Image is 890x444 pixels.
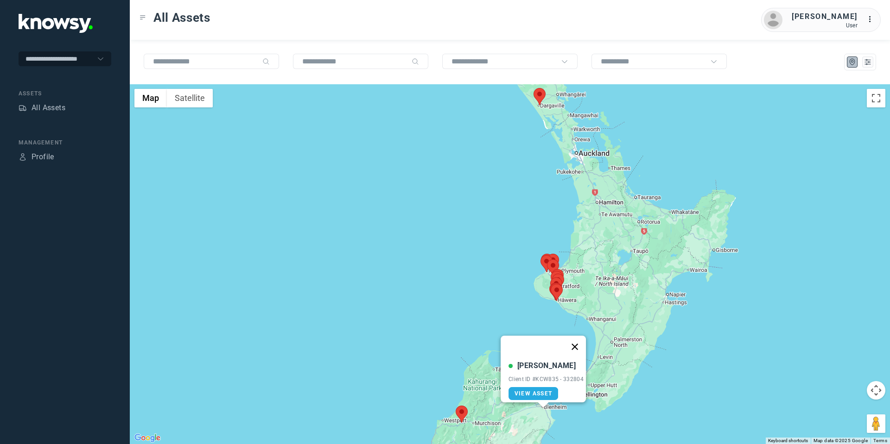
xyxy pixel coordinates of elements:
[132,432,163,444] a: Open this area in Google Maps (opens a new window)
[19,102,65,113] a: AssetsAll Assets
[19,138,111,147] div: Management
[515,390,552,397] span: View Asset
[140,14,146,21] div: Toggle Menu
[132,432,163,444] img: Google
[32,151,54,163] div: Profile
[848,58,857,66] div: Map
[814,438,868,443] span: Map data ©2025 Google
[864,58,872,66] div: List
[153,9,210,26] span: All Assets
[768,438,808,444] button: Keyboard shortcuts
[32,102,65,113] div: All Assets
[792,22,858,29] div: User
[262,58,270,65] div: Search
[412,58,419,65] div: Search
[564,336,586,358] button: Close
[764,11,782,29] img: avatar.png
[867,16,877,23] tspan: ...
[873,438,887,443] a: Terms (opens in new tab)
[867,414,885,433] button: Drag Pegman onto the map to open Street View
[167,89,213,107] button: Show satellite imagery
[517,360,576,371] div: [PERSON_NAME]
[19,89,111,98] div: Assets
[19,151,54,163] a: ProfileProfile
[509,387,558,400] a: View Asset
[792,11,858,22] div: [PERSON_NAME]
[867,381,885,400] button: Map camera controls
[19,104,27,112] div: Assets
[19,14,93,33] img: Application Logo
[509,376,584,382] div: Client ID #KCW835 - 332804
[134,89,167,107] button: Show street map
[867,14,878,25] div: :
[867,14,878,26] div: :
[19,153,27,161] div: Profile
[867,89,885,107] button: Toggle fullscreen view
